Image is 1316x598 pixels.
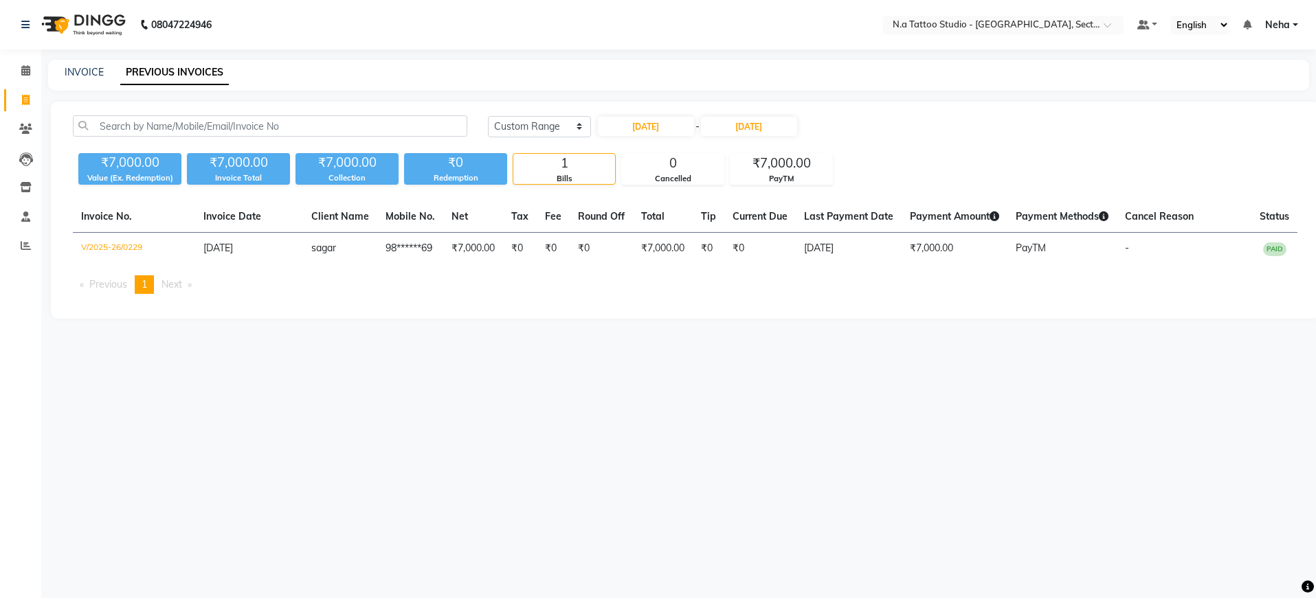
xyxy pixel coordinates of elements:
span: Current Due [733,210,788,222]
input: Start Date [598,117,694,136]
td: ₹7,000.00 [902,233,1007,265]
div: ₹0 [404,153,507,172]
div: Value (Ex. Redemption) [78,172,181,184]
span: PayTM [1016,242,1046,254]
div: PayTM [731,173,832,185]
span: [DATE] [203,242,233,254]
td: ₹0 [724,233,796,265]
span: - [1125,242,1129,254]
span: Payment Amount [910,210,999,222]
div: ₹7,000.00 [731,154,832,173]
td: ₹0 [537,233,570,265]
b: 08047224946 [151,5,212,44]
div: 0 [622,154,724,173]
span: Cancel Reason [1125,210,1194,222]
span: Invoice No. [81,210,132,222]
span: Previous [89,278,127,290]
div: Redemption [404,172,507,184]
div: Invoice Total [187,172,290,184]
td: [DATE] [796,233,902,265]
td: ₹0 [503,233,537,265]
span: - [695,119,700,134]
span: Mobile No. [386,210,435,222]
span: Payment Methods [1016,210,1108,222]
div: Bills [513,173,615,185]
input: End Date [701,117,797,136]
a: PREVIOUS INVOICES [120,60,229,85]
span: Last Payment Date [804,210,893,222]
span: Tax [511,210,528,222]
input: Search by Name/Mobile/Email/Invoice No [73,115,467,137]
td: ₹0 [570,233,633,265]
div: Collection [295,172,399,184]
span: Neha [1265,18,1290,32]
td: ₹0 [693,233,724,265]
span: Next [161,278,182,290]
span: Invoice Date [203,210,261,222]
div: 1 [513,154,615,173]
td: V/2025-26/0229 [73,233,195,265]
div: Cancelled [622,173,724,185]
span: Total [641,210,665,222]
span: Fee [545,210,561,222]
span: 1 [142,278,147,290]
span: Round Off [578,210,625,222]
span: Tip [701,210,716,222]
td: ₹7,000.00 [443,233,503,265]
div: ₹7,000.00 [295,153,399,172]
img: logo [35,5,129,44]
div: ₹7,000.00 [78,153,181,172]
span: PAID [1263,242,1286,256]
div: ₹7,000.00 [187,153,290,172]
span: sagar [311,242,336,254]
nav: Pagination [73,275,1297,294]
span: Status [1260,210,1289,222]
span: Net [451,210,468,222]
td: ₹7,000.00 [633,233,693,265]
span: Client Name [311,210,369,222]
